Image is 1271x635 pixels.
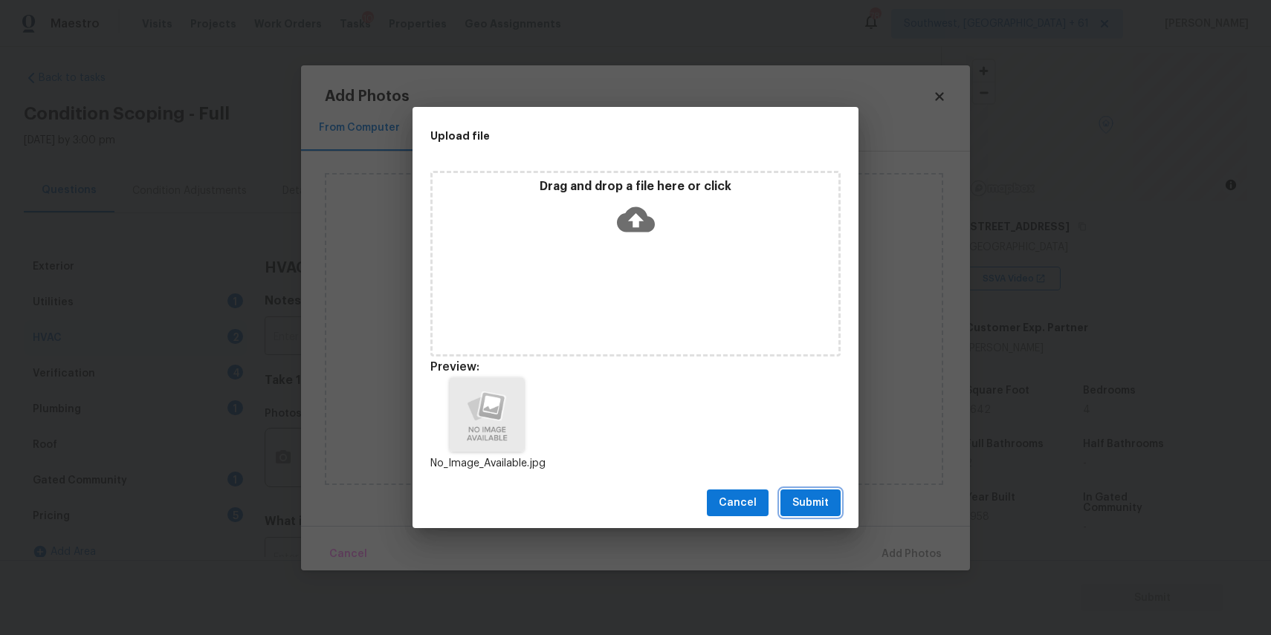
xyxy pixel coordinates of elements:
span: Cancel [719,494,757,512]
h2: Upload file [430,128,774,144]
p: No_Image_Available.jpg [430,456,543,472]
img: Z [450,377,524,452]
button: Submit [780,489,841,517]
span: Submit [792,494,829,512]
button: Cancel [707,489,769,517]
p: Drag and drop a file here or click [433,179,838,195]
